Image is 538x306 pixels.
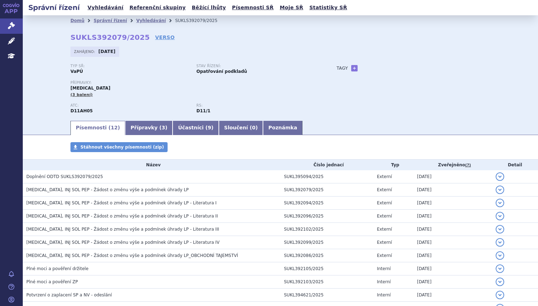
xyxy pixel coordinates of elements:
abbr: (?) [465,163,471,168]
span: DUPIXENT, INJ SOL PEP - Žádost o změnu výše a podmínek úhrady LP - Literatura II [26,214,218,219]
span: DUPIXENT, INJ SOL PEP - Žádost o změnu výše a podmínek úhrady LP - Literatura III [26,227,219,232]
td: SUKL392099/2025 [280,236,373,249]
a: Stáhnout všechny písemnosti (zip) [70,142,168,152]
span: 3 [162,125,165,130]
button: detail [496,186,504,194]
p: Typ SŘ: [70,64,189,68]
button: detail [496,251,504,260]
span: [MEDICAL_DATA] [70,86,110,91]
a: Běžící lhůty [190,3,228,12]
strong: [DATE] [99,49,116,54]
td: [DATE] [413,223,492,236]
span: Interní [377,279,391,284]
h3: Tagy [337,64,348,73]
td: SUKL392096/2025 [280,210,373,223]
strong: dupilumab [196,108,210,113]
a: Sloučení (0) [219,121,263,135]
span: Externí [377,187,392,192]
span: DUPIXENT, INJ SOL PEP - Žádost o změnu výše a podmínek úhrady LP [26,187,189,192]
p: Přípravky: [70,81,322,85]
th: Číslo jednací [280,160,373,170]
strong: DUPILUMAB [70,108,93,113]
td: [DATE] [413,210,492,223]
a: Moje SŘ [278,3,305,12]
td: [DATE] [413,275,492,289]
p: RS: [196,103,315,108]
button: detail [496,238,504,247]
span: 9 [208,125,211,130]
td: SUKL392103/2025 [280,275,373,289]
button: detail [496,225,504,233]
span: DUPIXENT, INJ SOL PEP - Žádost o změnu výše a podmínek úhrady LP - Literatura IV [26,240,220,245]
button: detail [496,172,504,181]
span: 12 [111,125,117,130]
span: Doplnění ODTD SUKLS392079/2025 [26,174,103,179]
span: Externí [377,253,392,258]
td: [DATE] [413,197,492,210]
a: Referenční skupiny [127,3,188,12]
span: Externí [377,200,392,205]
td: SUKL392086/2025 [280,249,373,262]
h2: Správní řízení [23,2,85,12]
a: Účastníci (9) [173,121,218,135]
span: 0 [252,125,255,130]
td: [DATE] [413,183,492,197]
td: SUKL394621/2025 [280,289,373,302]
span: Zahájeno: [74,49,96,54]
strong: SUKLS392079/2025 [70,33,150,42]
span: Externí [377,227,392,232]
strong: Opatřování podkladů [196,69,247,74]
a: VERSO [155,34,175,41]
span: Stáhnout všechny písemnosti (zip) [80,145,164,150]
span: Externí [377,174,392,179]
a: Písemnosti (12) [70,121,125,135]
button: detail [496,199,504,207]
button: detail [496,278,504,286]
p: ATC: [70,103,189,108]
span: Externí [377,240,392,245]
td: [DATE] [413,289,492,302]
button: detail [496,212,504,220]
a: Poznámka [263,121,302,135]
td: [DATE] [413,249,492,262]
td: [DATE] [413,170,492,183]
p: Stav řízení: [196,64,315,68]
th: Zveřejněno [413,160,492,170]
button: detail [496,264,504,273]
a: Správní řízení [94,18,127,23]
li: SUKLS392079/2025 [175,15,227,26]
a: Přípravky (3) [125,121,173,135]
a: Vyhledávání [136,18,166,23]
span: Plné moci a pověření držitele [26,266,89,271]
td: SUKL392105/2025 [280,262,373,275]
strong: VaPÚ [70,69,83,74]
td: [DATE] [413,262,492,275]
td: SUKL392094/2025 [280,197,373,210]
a: Domů [70,18,84,23]
button: detail [496,291,504,299]
td: SUKL392079/2025 [280,183,373,197]
a: Statistiky SŘ [307,3,349,12]
td: SUKL395094/2025 [280,170,373,183]
span: Interní [377,292,391,297]
a: + [351,65,358,71]
span: (3 balení) [70,92,93,97]
span: Plné moci a pověření ZP [26,279,78,284]
span: Externí [377,214,392,219]
a: Vyhledávání [85,3,126,12]
span: DUPIXENT, INJ SOL PEP - Žádost o změnu výše a podmínek úhrady LP - Literatura I [26,200,217,205]
th: Název [23,160,280,170]
span: Potvrzení o zaplacení SP a NV - odeslání [26,292,112,297]
th: Typ [373,160,413,170]
td: [DATE] [413,236,492,249]
a: Písemnosti SŘ [230,3,276,12]
td: SUKL392102/2025 [280,223,373,236]
span: Interní [377,266,391,271]
span: DUPIXENT, INJ SOL PEP - Žádost o změnu výše a podmínek úhrady LP_OBCHODNÍ TAJEMSTVÍ [26,253,238,258]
